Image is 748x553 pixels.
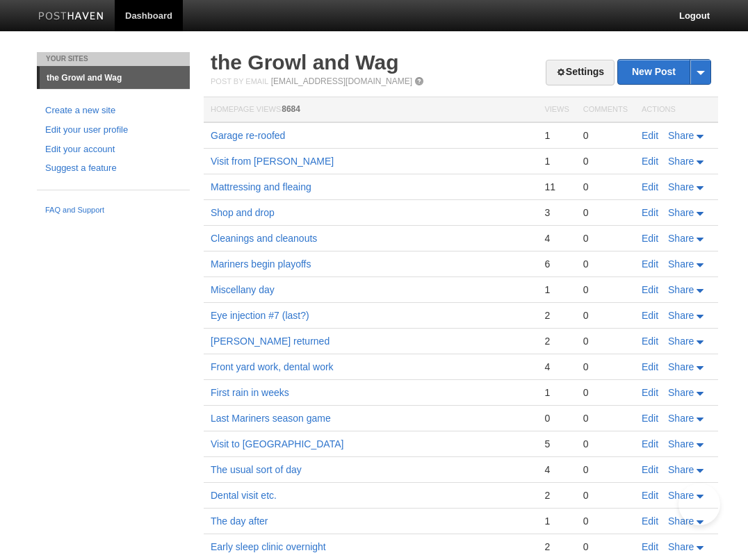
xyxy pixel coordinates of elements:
a: Edit [642,156,658,167]
span: Share [668,413,694,424]
th: Homepage Views [204,97,537,123]
a: The day after [211,515,268,527]
a: FAQ and Support [45,204,181,217]
span: Share [668,310,694,321]
a: Settings [546,60,615,85]
span: Share [668,438,694,449]
span: Share [668,515,694,527]
li: Your Sites [37,52,190,66]
a: Visit to [GEOGRAPHIC_DATA] [211,438,343,449]
span: Share [668,361,694,372]
a: [EMAIL_ADDRESS][DOMAIN_NAME] [271,76,412,86]
a: Early sleep clinic overnight [211,541,326,552]
a: Edit [642,387,658,398]
span: Share [668,233,694,244]
a: Edit [642,361,658,372]
span: 8684 [282,104,300,114]
div: 0 [583,129,628,142]
div: 11 [544,181,569,193]
div: 0 [583,540,628,553]
div: 3 [544,206,569,219]
span: Share [668,130,694,141]
a: Miscellany day [211,284,275,295]
a: Suggest a feature [45,161,181,176]
div: 6 [544,258,569,270]
span: Share [668,490,694,501]
div: 1 [544,155,569,167]
a: Edit [642,181,658,192]
span: Share [668,207,694,218]
th: Actions [635,97,718,123]
a: Front yard work, dental work [211,361,334,372]
a: Edit [642,284,658,295]
a: Edit [642,490,658,501]
a: [PERSON_NAME] returned [211,336,330,347]
span: Share [668,336,694,347]
span: Post by Email [211,77,268,85]
div: 0 [544,412,569,424]
a: Edit [642,438,658,449]
span: Share [668,387,694,398]
div: 4 [544,463,569,476]
a: Edit your user profile [45,123,181,138]
a: Cleanings and cleanouts [211,233,317,244]
a: Visit from [PERSON_NAME] [211,156,334,167]
a: Create a new site [45,104,181,118]
span: Share [668,156,694,167]
a: Eye injection #7 (last?) [211,310,309,321]
th: Comments [576,97,635,123]
div: 0 [583,489,628,502]
div: 0 [583,463,628,476]
span: Share [668,284,694,295]
a: Edit [642,336,658,347]
th: Views [537,97,576,123]
div: 1 [544,283,569,296]
a: Edit [642,130,658,141]
div: 2 [544,309,569,322]
div: 0 [583,412,628,424]
div: 1 [544,129,569,142]
a: Edit [642,541,658,552]
div: 0 [583,309,628,322]
a: Edit your account [45,142,181,157]
div: 0 [583,361,628,373]
a: Dental visit etc. [211,490,277,501]
span: Share [668,258,694,270]
iframe: Help Scout Beacon - Open [678,484,720,525]
div: 1 [544,515,569,527]
div: 2 [544,489,569,502]
div: 1 [544,386,569,399]
a: Last Mariners season game [211,413,331,424]
span: Share [668,181,694,192]
a: the Growl and Wag [40,67,190,89]
div: 4 [544,232,569,245]
div: 5 [544,438,569,450]
div: 0 [583,283,628,296]
div: 0 [583,155,628,167]
a: Garage re-roofed [211,130,285,141]
div: 2 [544,335,569,347]
a: Edit [642,464,658,475]
a: Edit [642,413,658,424]
a: Edit [642,233,658,244]
span: Share [668,464,694,475]
img: Posthaven-bar [38,12,104,22]
a: Edit [642,207,658,218]
div: 0 [583,335,628,347]
div: 0 [583,206,628,219]
a: Edit [642,310,658,321]
a: Edit [642,515,658,527]
div: 0 [583,515,628,527]
div: 0 [583,258,628,270]
a: The usual sort of day [211,464,302,475]
div: 0 [583,438,628,450]
div: 4 [544,361,569,373]
span: Share [668,541,694,552]
a: Edit [642,258,658,270]
div: 0 [583,232,628,245]
a: First rain in weeks [211,387,289,398]
a: Mattressing and fleaing [211,181,311,192]
div: 0 [583,386,628,399]
div: 2 [544,540,569,553]
div: 0 [583,181,628,193]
